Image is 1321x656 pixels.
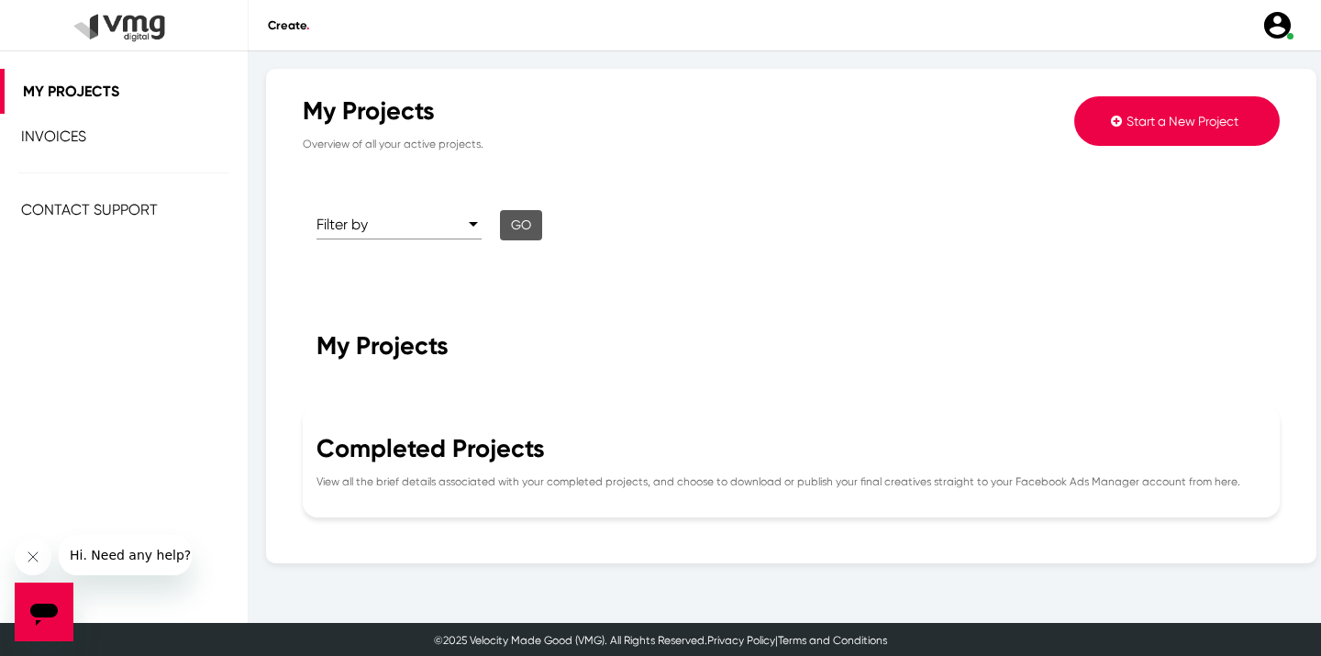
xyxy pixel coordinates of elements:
p: View all the brief details associated with your completed projects, and choose to download or pub... [316,464,1266,490]
a: user [1250,9,1303,41]
span: Start a New Project [1127,114,1238,128]
div: My Projects [303,96,945,127]
span: My Projects [23,83,119,100]
iframe: Close message [15,539,51,575]
span: My Projects [316,330,449,361]
button: Go [500,210,542,240]
img: user [1261,9,1293,41]
span: . [306,18,309,32]
button: Start a New Project [1074,96,1280,146]
iframe: Message from company [59,535,192,575]
span: Invoices [21,128,86,145]
div: Completed Projects [316,434,1266,464]
span: Contact Support [21,201,158,218]
a: Privacy Policy [707,634,775,647]
a: Terms and Conditions [778,634,887,647]
p: Overview of all your active projects. [303,127,945,152]
span: Create [268,18,309,32]
iframe: Button to launch messaging window [15,583,73,641]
